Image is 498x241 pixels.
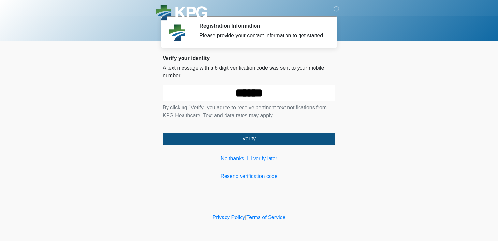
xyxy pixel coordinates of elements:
[245,215,246,220] a: |
[156,5,207,22] img: KPG Healthcare Logo
[213,215,245,220] a: Privacy Policy
[168,23,187,42] img: Agent Avatar
[163,55,335,61] h2: Verify your identity
[163,172,335,180] a: Resend verification code
[163,155,335,163] a: No thanks, I'll verify later
[163,133,335,145] button: Verify
[246,215,285,220] a: Terms of Service
[199,32,326,40] div: Please provide your contact information to get started.
[163,64,335,80] p: A text message with a 6 digit verification code was sent to your mobile number.
[163,104,335,120] p: By clicking "Verify" you agree to receive pertinent text notifications from KPG Healthcare. Text ...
